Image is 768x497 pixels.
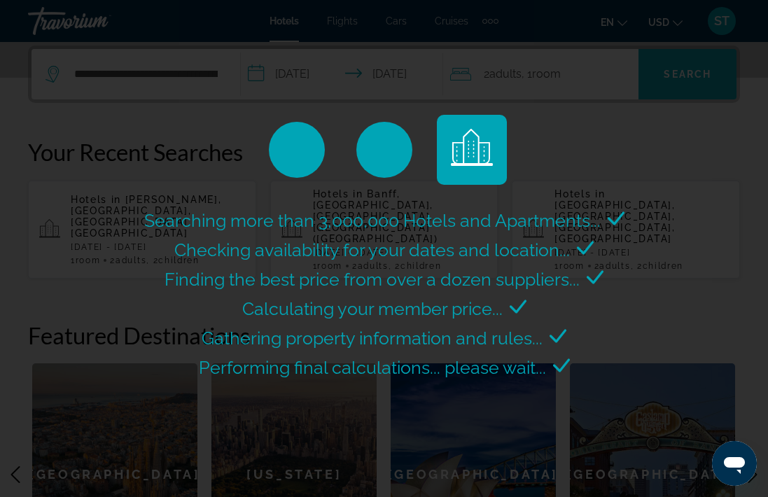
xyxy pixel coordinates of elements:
[712,441,757,486] iframe: Button to launch messaging window
[202,328,543,349] span: Gathering property information and rules...
[242,298,503,319] span: Calculating your member price...
[165,269,580,290] span: Finding the best price from over a dozen suppliers...
[174,239,570,260] span: Checking availability for your dates and location...
[144,210,601,231] span: Searching more than 3,000,000 Hotels and Apartments...
[199,357,546,378] span: Performing final calculations... please wait...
